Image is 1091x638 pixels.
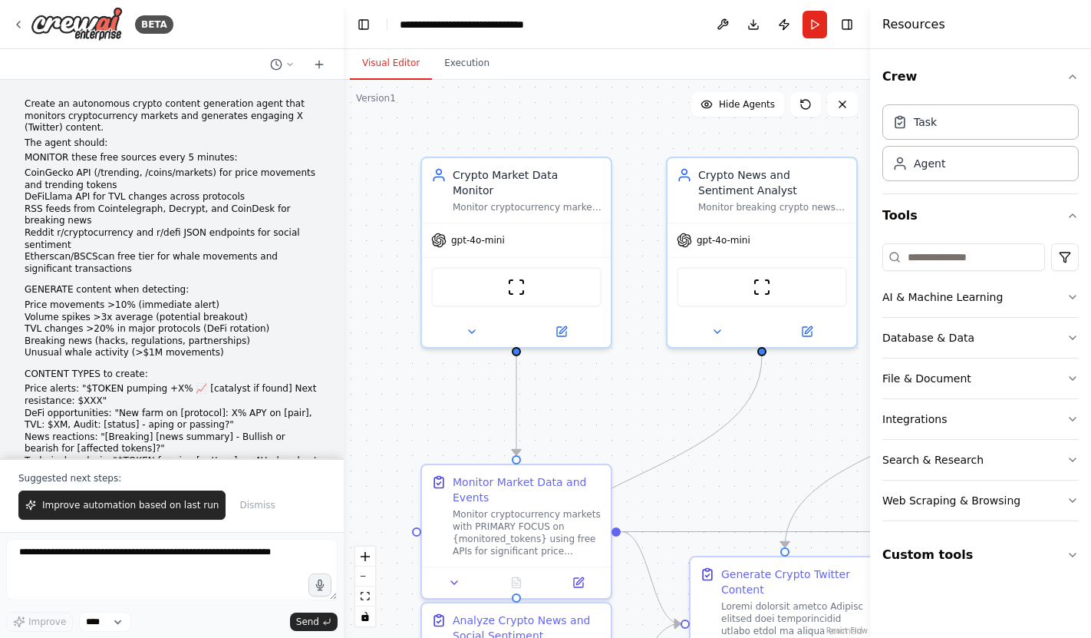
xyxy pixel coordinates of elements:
g: Edge from 7709a778-900b-4724-b7dd-e804d8af6b8e to bb61387e-2e2a-4595-924c-456c8eba6eca [777,341,1015,547]
button: No output available [484,574,549,592]
div: Tools [882,237,1079,534]
button: Start a new chat [307,55,331,74]
li: RSS feeds from Cointelegraph, Decrypt, and CoinDesk for breaking news [25,203,319,227]
div: Monitor cryptocurrency markets with PRIMARY FOCUS on {monitored_tokens} using free APIs for signi... [453,508,602,557]
a: React Flow attribution [826,626,868,635]
button: Open in side panel [763,322,850,341]
span: Hide Agents [719,98,775,111]
li: Technical analysis: "$TOKEN forming [pattern] on 4H - breakout target: $X" [25,455,319,479]
li: Price alerts: "$TOKEN pumping +X% 📈 [catalyst if found] Next resistance: $XXX" [25,383,319,407]
button: File & Document [882,359,1079,398]
nav: breadcrumb [400,17,524,32]
p: The agent should: [25,137,319,150]
g: Edge from e293f25e-6fcb-4812-aff5-602188917322 to 84c3e141-e42d-4d8b-8a3a-0ca238d62df3 [509,356,770,593]
button: Database & Data [882,318,1079,358]
button: Crew [882,55,1079,98]
span: Improve automation based on last run [42,499,219,511]
img: ScrapeWebsiteTool [507,278,526,296]
div: Monitor cryptocurrency markets specifically for {monitored_tokens}, tracking their price movement... [453,201,602,213]
button: Improve automation based on last run [18,491,226,520]
button: zoom in [355,547,375,567]
div: Web Scraping & Browsing [882,493,1020,508]
span: Send [296,616,319,628]
p: CONTENT TYPES to create: [25,369,319,381]
li: TVL changes >20% in major protocols (DeFi rotation) [25,323,319,336]
img: Logo [31,7,123,41]
button: Open in side panel [518,322,605,341]
button: Search & Research [882,440,1079,480]
div: Agent [914,156,945,171]
div: Integrations [882,412,947,427]
li: DeFiLlama API for TVL changes across protocols [25,191,319,203]
div: Crypto News and Sentiment AnalystMonitor breaking crypto news from major publications with specia... [666,157,858,349]
button: Custom tools [882,534,1079,577]
button: toggle interactivity [355,607,375,626]
h4: Resources [882,15,945,34]
button: fit view [355,587,375,607]
div: React Flow controls [355,547,375,626]
button: Integrations [882,399,1079,439]
div: Generate Crypto Twitter Content [721,567,870,597]
button: Hide left sidebar [353,14,374,35]
span: Improve [28,616,66,628]
p: GENERATE content when detecting: [25,284,319,296]
span: Dismiss [239,499,275,511]
li: Reddit r/cryptocurrency and r/defi JSON endpoints for social sentiment [25,227,319,251]
button: Dismiss [232,491,282,520]
div: Crypto News and Sentiment Analyst [698,167,847,198]
div: Crypto Market Data Monitor [453,167,602,198]
button: Visual Editor [350,48,432,80]
button: Web Scraping & Browsing [882,481,1079,521]
p: Suggested next steps: [18,472,325,484]
div: AI & Machine Learning [882,289,1003,305]
li: Volume spikes >3x average (potential breakout) [25,312,319,324]
div: Task [914,114,937,130]
button: Hide right sidebar [836,14,858,35]
li: Etherscan/BSCScan free tier for whale movements and significant transactions [25,251,319,275]
p: Create an autonomous crypto content generation agent that monitors cryptocurrency markets and gen... [25,98,319,134]
g: Edge from dab568d9-d373-45f4-b757-fa06963608ce to 9d288a6e-e5ec-425d-a10c-d24c63b7c1ba [509,341,524,455]
span: gpt-4o-mini [697,234,750,246]
div: Version 1 [356,92,396,104]
div: Crypto Market Data MonitorMonitor cryptocurrency markets specifically for {monitored_tokens}, tra... [420,157,612,349]
span: gpt-4o-mini [451,234,505,246]
button: Click to speak your automation idea [308,574,331,597]
g: Edge from 9d288a6e-e5ec-425d-a10c-d24c63b7c1ba to bb61387e-2e2a-4595-924c-456c8eba6eca [621,524,681,632]
img: ScrapeWebsiteTool [753,278,771,296]
button: Switch to previous chat [264,55,301,74]
div: BETA [135,15,173,34]
button: Open in side panel [552,574,605,592]
li: CoinGecko API (/trending, /coins/markets) for price movements and trending tokens [25,167,319,191]
button: zoom out [355,567,375,587]
button: AI & Machine Learning [882,277,1079,317]
button: Hide Agents [691,92,784,117]
div: Monitor Market Data and Events [453,474,602,505]
div: Database & Data [882,330,974,345]
button: Tools [882,194,1079,237]
button: Improve [6,612,73,632]
div: Search & Research [882,452,984,468]
button: Send [290,613,338,631]
div: Monitor Market Data and EventsMonitor cryptocurrency markets with PRIMARY FOCUS on {monitored_tok... [420,464,612,600]
p: MONITOR these free sources every 5 minutes: [25,152,319,164]
button: Execution [432,48,502,80]
li: News reactions: "[Breaking] [news summary] - Bullish or bearish for [affected tokens]?" [25,431,319,455]
div: File & Document [882,371,971,386]
div: Monitor breaking crypto news from major publications with special focus on {monitored_tokens}, an... [698,201,847,213]
li: Unusual whale activity (>$1M movements) [25,347,319,359]
li: Breaking news (hacks, regulations, partnerships) [25,336,319,348]
div: Crew [882,98,1079,193]
li: Price movements >10% (immediate alert) [25,299,319,312]
li: DeFi opportunities: "New farm on [protocol]: X% APY on [pair], TVL: $XM, Audit: [status] - aping ... [25,408,319,431]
